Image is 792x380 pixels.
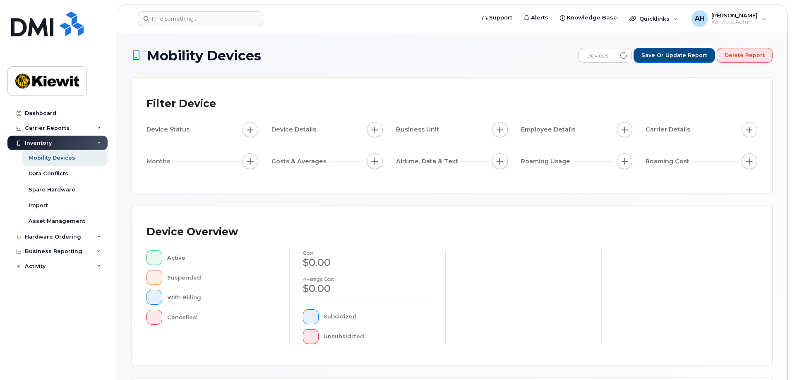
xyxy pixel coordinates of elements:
div: Suspended [167,270,276,285]
span: Roaming Cost [646,157,692,166]
div: Active [167,250,276,265]
span: Device Status [146,125,192,134]
button: Delete Report [717,48,773,63]
div: Cancelled [167,310,276,325]
span: Devices [579,48,616,63]
div: $0.00 [303,256,432,270]
span: Employee Details [521,125,578,134]
span: Device Details [271,125,319,134]
span: Save or Update Report [641,52,707,59]
div: $0.00 [303,282,432,296]
div: Filter Device [146,93,216,115]
span: Roaming Usage [521,157,573,166]
div: Unsubsidized [324,329,432,344]
button: Save or Update Report [634,48,715,63]
span: Months [146,157,173,166]
span: Carrier Details [646,125,693,134]
span: Mobility Devices [147,48,261,63]
div: Device Overview [146,221,238,243]
h4: Average cost [303,276,432,282]
span: Costs & Averages [271,157,329,166]
h4: cost [303,250,432,256]
span: Delete Report [725,52,765,59]
div: With Billing [167,290,276,305]
span: Business Unit [396,125,442,134]
span: Airtime, Data & Text [396,157,461,166]
div: Subsidized [324,309,432,324]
